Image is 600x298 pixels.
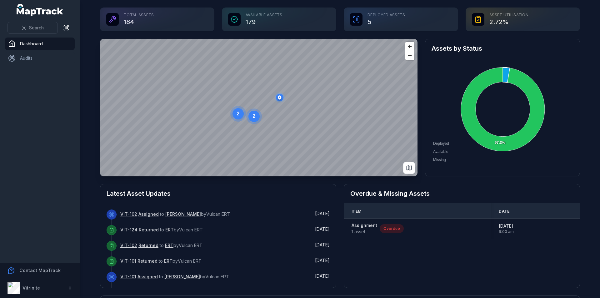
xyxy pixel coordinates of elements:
[432,44,573,53] h2: Assets by Status
[139,227,159,233] a: Returned
[352,222,377,235] a: Assignment1 asset
[499,223,514,234] time: 14/07/2025, 9:00:00 am
[165,211,201,217] a: [PERSON_NAME]
[315,273,330,279] time: 05/09/2025, 8:41:09 am
[403,162,415,174] button: Switch to Map View
[499,209,509,214] span: Date
[405,51,414,60] button: Zoom out
[120,258,202,264] span: to by Vulcan ERT
[352,209,361,214] span: Item
[433,149,448,154] span: Available
[165,242,173,249] a: ERT
[120,274,229,279] span: to by Vulcan ERT
[253,114,256,119] text: 2
[100,39,417,176] canvas: Map
[22,285,40,290] strong: Vitrinite
[315,273,330,279] span: [DATE]
[352,229,377,235] span: 1 asset
[107,189,330,198] h2: Latest Asset Updates
[380,224,404,233] div: Overdue
[315,242,330,247] span: [DATE]
[138,211,159,217] a: Assigned
[120,274,136,280] a: VIT-101
[120,227,203,232] span: to by Vulcan ERT
[17,4,63,16] a: MapTrack
[315,211,330,216] span: [DATE]
[138,242,158,249] a: Returned
[120,211,137,217] a: VIT-102
[499,229,514,234] span: 9:00 am
[120,243,202,248] span: to by Vulcan ERT
[137,274,158,280] a: Assigned
[315,211,330,216] time: 07/09/2025, 2:53:54 am
[315,226,330,232] span: [DATE]
[315,258,330,263] span: [DATE]
[29,25,44,31] span: Search
[7,22,58,34] button: Search
[164,274,200,280] a: [PERSON_NAME]
[433,141,449,146] span: Deployed
[350,189,573,198] h2: Overdue & Missing Assets
[499,223,514,229] span: [DATE]
[120,258,136,264] a: VIT-101
[315,226,330,232] time: 05/09/2025, 5:27:48 pm
[315,242,330,247] time: 05/09/2025, 12:47:15 pm
[164,258,172,264] a: ERT
[433,158,446,162] span: Missing
[405,42,414,51] button: Zoom in
[120,211,230,217] span: to by Vulcan ERT
[165,227,174,233] a: ERT
[5,52,75,64] a: Audits
[19,268,61,273] strong: Contact MapTrack
[315,258,330,263] time: 05/09/2025, 12:46:55 pm
[237,111,240,116] text: 2
[120,227,137,233] a: VIT-124
[120,242,137,249] a: VIT-102
[352,222,377,229] strong: Assignment
[5,38,75,50] a: Dashboard
[137,258,157,264] a: Returned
